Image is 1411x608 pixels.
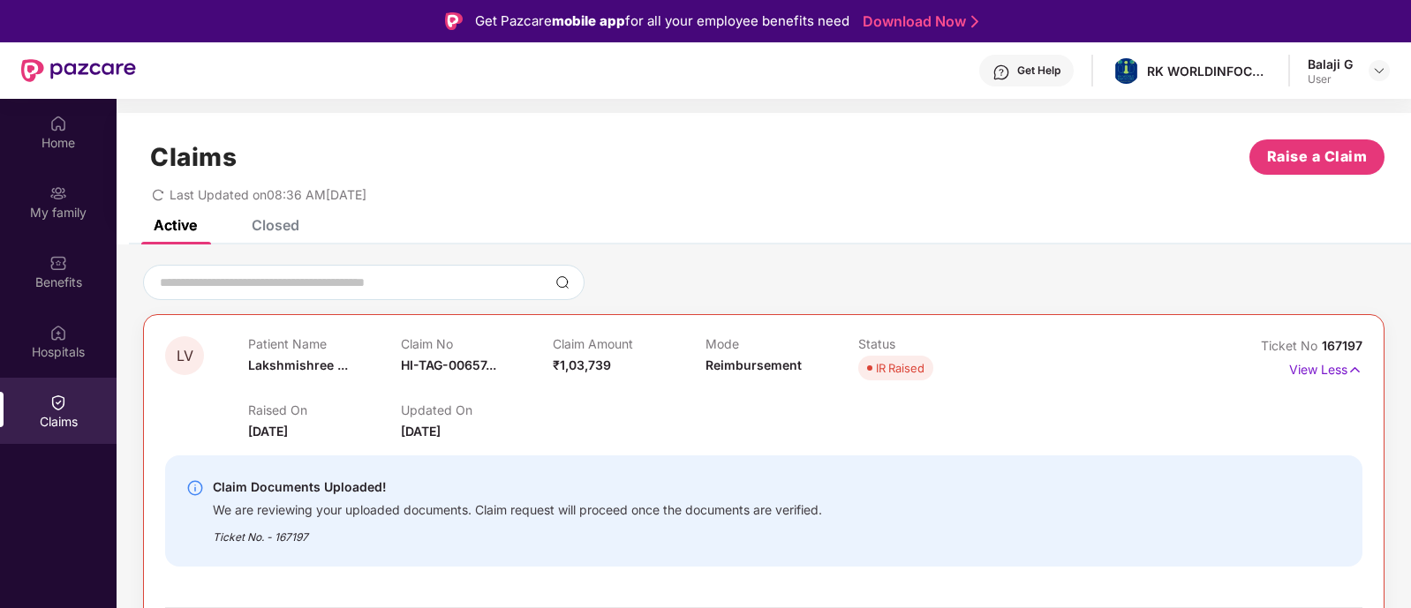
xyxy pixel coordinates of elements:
img: svg+xml;base64,PHN2ZyBpZD0iSW5mby0yMHgyMCIgeG1sbnM9Imh0dHA6Ly93d3cudzMub3JnLzIwMDAvc3ZnIiB3aWR0aD... [186,479,204,497]
span: [DATE] [401,424,441,439]
img: Logo [445,12,463,30]
img: New Pazcare Logo [21,59,136,82]
p: Patient Name [248,336,401,351]
img: svg+xml;base64,PHN2ZyBpZD0iRHJvcGRvd24tMzJ4MzIiIHhtbG5zPSJodHRwOi8vd3d3LnczLm9yZy8yMDAwL3N2ZyIgd2... [1372,64,1386,78]
span: LV [177,349,193,364]
p: Mode [705,336,858,351]
div: Ticket No. - 167197 [213,518,822,545]
img: svg+xml;base64,PHN2ZyBpZD0iSG9tZSIgeG1sbnM9Imh0dHA6Ly93d3cudzMub3JnLzIwMDAvc3ZnIiB3aWR0aD0iMjAiIG... [49,115,67,132]
div: Active [154,216,197,234]
a: Download Now [863,12,973,31]
div: Get Pazcare for all your employee benefits need [475,11,849,32]
p: Raised On [248,402,401,417]
img: svg+xml;base64,PHN2ZyBpZD0iU2VhcmNoLTMyeDMyIiB4bWxucz0iaHR0cDovL3d3dy53My5vcmcvMjAwMC9zdmciIHdpZH... [555,275,570,289]
img: svg+xml;base64,PHN2ZyBpZD0iQ2xhaW0iIHhtbG5zPSJodHRwOi8vd3d3LnczLm9yZy8yMDAwL3N2ZyIgd2lkdGg9IjIwIi... [49,394,67,411]
img: Stroke [971,12,978,31]
button: Raise a Claim [1249,139,1385,175]
p: Claim Amount [553,336,705,351]
span: HI-TAG-00657... [401,357,496,372]
div: IR Raised [876,359,924,377]
span: [DATE] [248,424,288,439]
p: View Less [1289,356,1362,379]
strong: mobile app [552,12,625,29]
p: Claim No [401,336,554,351]
div: RK WORLDINFOCOM PRIVATE LIMITED [1147,63,1271,79]
p: Updated On [401,402,554,417]
div: Get Help [1017,64,1060,78]
div: Closed [252,216,299,234]
span: redo [152,187,164,202]
span: Lakshmishree ... [248,357,348,372]
span: ₹1,03,739 [553,357,611,372]
span: Ticket No [1261,338,1322,353]
img: svg+xml;base64,PHN2ZyBpZD0iSG9zcGl0YWxzIiB4bWxucz0iaHR0cDovL3d3dy53My5vcmcvMjAwMC9zdmciIHdpZHRoPS... [49,324,67,342]
h1: Claims [150,142,237,172]
img: svg+xml;base64,PHN2ZyB3aWR0aD0iMjAiIGhlaWdodD0iMjAiIHZpZXdCb3g9IjAgMCAyMCAyMCIgZmlsbD0ibm9uZSIgeG... [49,184,67,202]
span: 167197 [1322,338,1362,353]
img: svg+xml;base64,PHN2ZyBpZD0iQmVuZWZpdHMiIHhtbG5zPSJodHRwOi8vd3d3LnczLm9yZy8yMDAwL3N2ZyIgd2lkdGg9Ij... [49,254,67,272]
img: whatsapp%20image%202024-01-05%20at%2011.24.52%20am.jpeg [1113,58,1139,84]
div: User [1308,72,1353,86]
span: Last Updated on 08:36 AM[DATE] [170,187,366,202]
span: Raise a Claim [1267,146,1368,168]
span: Reimbursement [705,357,802,372]
div: We are reviewing your uploaded documents. Claim request will proceed once the documents are verif... [213,498,822,518]
div: Balaji G [1308,56,1353,72]
img: svg+xml;base64,PHN2ZyBpZD0iSGVscC0zMngzMiIgeG1sbnM9Imh0dHA6Ly93d3cudzMub3JnLzIwMDAvc3ZnIiB3aWR0aD... [992,64,1010,81]
img: svg+xml;base64,PHN2ZyB4bWxucz0iaHR0cDovL3d3dy53My5vcmcvMjAwMC9zdmciIHdpZHRoPSIxNyIgaGVpZ2h0PSIxNy... [1347,360,1362,379]
p: Status [858,336,1011,351]
div: Claim Documents Uploaded! [213,477,822,498]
